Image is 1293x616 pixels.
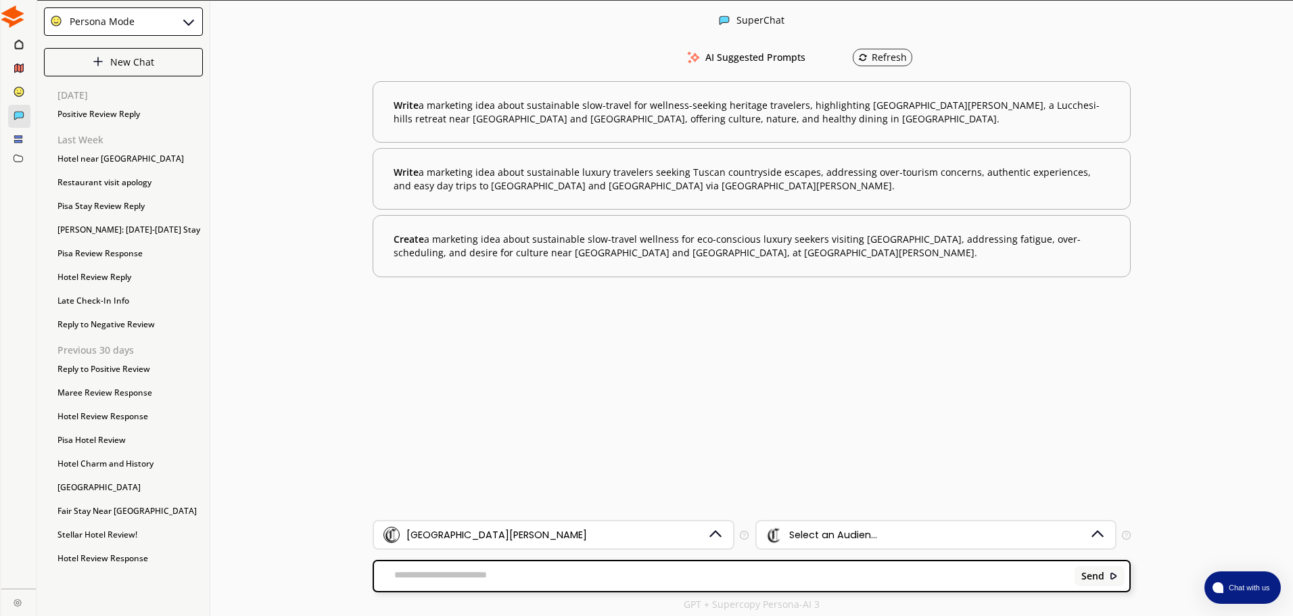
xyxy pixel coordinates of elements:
[383,527,400,543] img: Brand Icon
[1081,571,1104,582] b: Send
[50,15,62,27] img: Close
[394,233,1110,259] b: a marketing idea about sustainable slow-travel wellness for eco-conscious luxury seekers visiting...
[394,99,419,112] span: Write
[51,196,210,216] div: Pisa Stay Review Reply
[684,599,820,610] p: GPT + Supercopy Persona-AI 3
[57,90,210,101] p: [DATE]
[51,406,210,427] div: Hotel Review Response
[1204,571,1281,604] button: atlas-launcher
[51,525,210,545] div: Stellar Hotel Review!
[736,15,784,28] div: SuperChat
[789,529,877,540] div: Select an Audien...
[181,14,197,30] img: Close
[51,149,210,169] div: Hotel near [GEOGRAPHIC_DATA]
[1,5,24,28] img: Close
[51,430,210,450] div: Pisa Hotel Review
[1122,531,1131,540] img: Tooltip Icon
[1,589,36,613] a: Close
[705,47,805,68] h3: AI Suggested Prompts
[858,52,907,63] div: Refresh
[51,104,210,124] div: Positive Review Reply
[394,166,1110,192] b: a marketing idea about sustainable luxury travelers seeking Tuscan countryside escapes, addressin...
[394,99,1110,125] b: a marketing idea about sustainable slow-travel for wellness-seeking heritage travelers, highlight...
[14,598,22,607] img: Close
[719,15,730,26] img: Close
[685,51,702,64] img: AI Suggested Prompts
[57,345,210,356] p: Previous 30 days
[51,572,210,592] div: Perfect Boutique Stay!
[406,529,587,540] div: [GEOGRAPHIC_DATA][PERSON_NAME]
[51,243,210,264] div: Pisa Review Response
[1109,571,1119,581] img: Close
[51,501,210,521] div: Fair Stay Near [GEOGRAPHIC_DATA]
[51,220,210,240] div: [PERSON_NAME]: [DATE]-[DATE] Stay
[110,57,154,68] p: New Chat
[51,477,210,498] div: [GEOGRAPHIC_DATA]
[1223,582,1273,593] span: Chat with us
[51,314,210,335] div: Reply to Negative Review
[51,172,210,193] div: Restaurant visit apology
[65,16,135,27] div: Persona Mode
[394,233,424,245] span: Create
[57,135,210,145] p: Last Week
[707,526,724,544] img: Dropdown Icon
[766,527,782,543] img: Audience Icon
[51,454,210,474] div: Hotel Charm and History
[858,53,868,62] img: Refresh
[740,531,749,540] img: Tooltip Icon
[51,359,210,379] div: Reply to Positive Review
[51,291,210,311] div: Late Check-In Info
[51,383,210,403] div: Maree Review Response
[51,548,210,569] div: Hotel Review Response
[93,56,103,67] img: Close
[394,166,419,179] span: Write
[1089,526,1106,544] img: Dropdown Icon
[51,267,210,287] div: Hotel Review Reply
